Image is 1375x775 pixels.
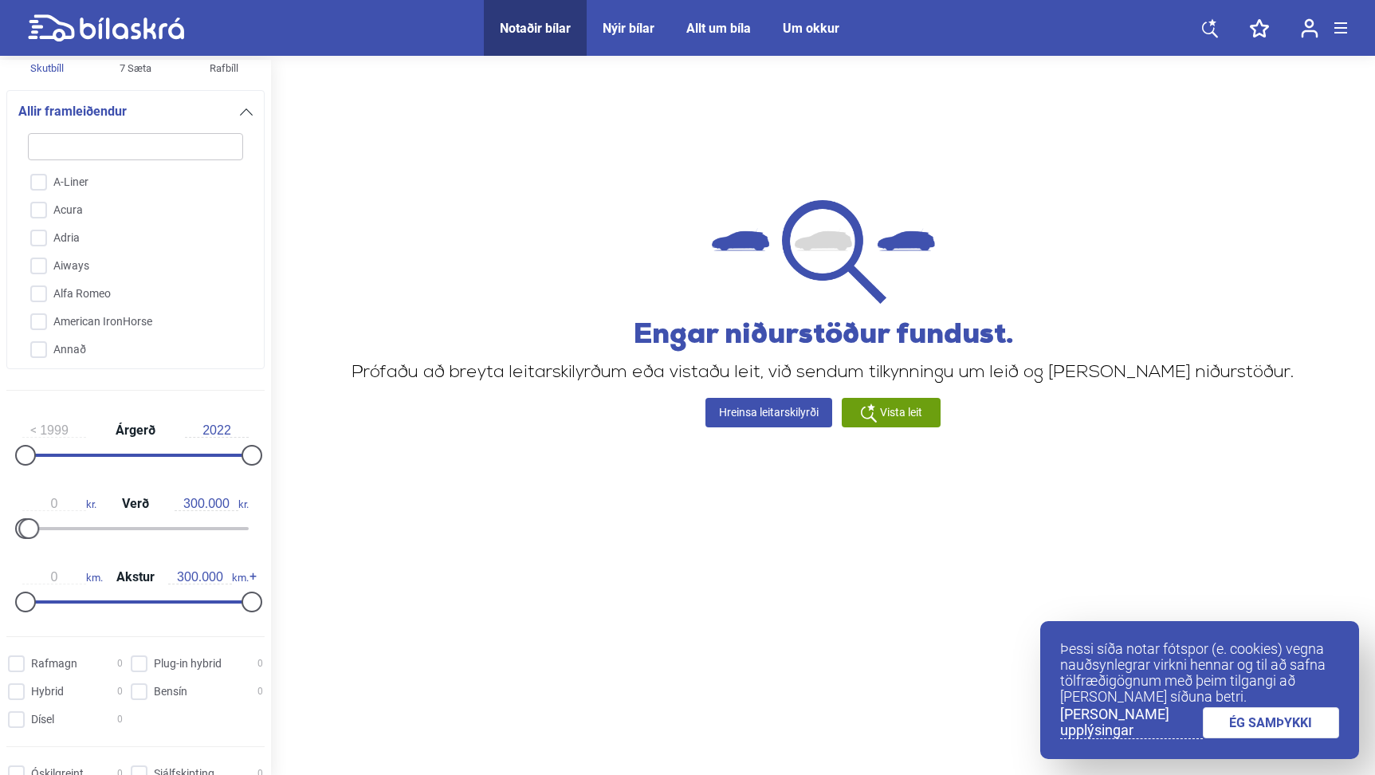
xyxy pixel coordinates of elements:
span: Árgerð [112,424,159,437]
p: Þessi síða notar fótspor (e. cookies) vegna nauðsynlegrar virkni hennar og til að safna tölfræðig... [1060,641,1339,705]
span: kr. [175,497,249,511]
span: Dísel [31,711,54,728]
span: 0 [117,655,123,672]
a: Hreinsa leitarskilyrði [705,398,832,427]
span: kr. [22,497,96,511]
a: [PERSON_NAME] upplýsingar [1060,706,1203,739]
span: Hybrid [31,683,64,700]
a: Nýir bílar [603,21,654,36]
span: Allir framleiðendur [18,100,127,123]
a: Um okkur [783,21,839,36]
span: 0 [117,683,123,700]
img: not found [712,200,935,305]
span: Plug-in hybrid [154,655,222,672]
span: 0 [117,711,123,728]
a: ÉG SAMÞYKKI [1203,707,1340,738]
div: Skutbíll [9,59,85,77]
a: Allt um bíla [686,21,751,36]
span: Vista leit [880,404,922,421]
div: 7 Sæta [97,59,174,77]
span: Bensín [154,683,187,700]
img: user-login.svg [1301,18,1318,38]
span: km. [22,570,103,584]
div: Rafbíll [186,59,262,77]
p: Prófaðu að breyta leitarskilyrðum eða vistaðu leit, við sendum tilkynningu um leið og [PERSON_NAM... [352,364,1294,382]
a: Notaðir bílar [500,21,571,36]
span: Akstur [112,571,159,584]
span: Verð [118,498,153,510]
span: 0 [257,683,263,700]
h2: Engar niðurstöður fundust. [352,320,1294,352]
span: Rafmagn [31,655,77,672]
span: 0 [257,655,263,672]
span: km. [168,570,249,584]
